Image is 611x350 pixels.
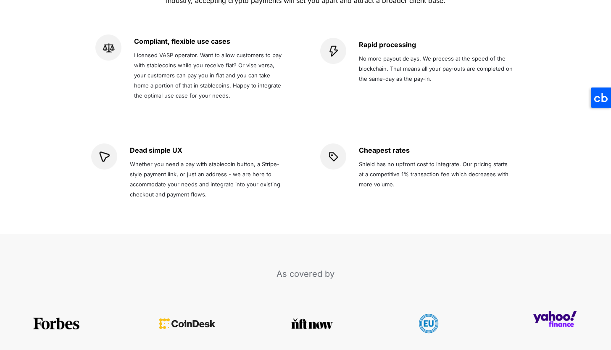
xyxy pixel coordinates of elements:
[130,146,182,154] strong: Dead simple UX
[359,40,416,49] strong: Rapid processing
[130,161,282,198] span: Whether you need a pay with stablecoin button, a Stripe-style payment link, or just an address - ...
[134,37,230,45] strong: Compliant, flexible use cases
[359,146,410,154] strong: Cheapest rates
[359,161,510,188] span: Shield has no upfront cost to integrate. Our pricing starts at a competitive 1% transaction fee w...
[277,269,334,279] span: As covered by
[359,55,514,82] span: No more payout delays. We process at the speed of the blockchain. That means all your pay-outs ar...
[134,52,283,99] span: Licensed VASP operator. Want to allow customers to pay with stablecoins while you receive fiat? O...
